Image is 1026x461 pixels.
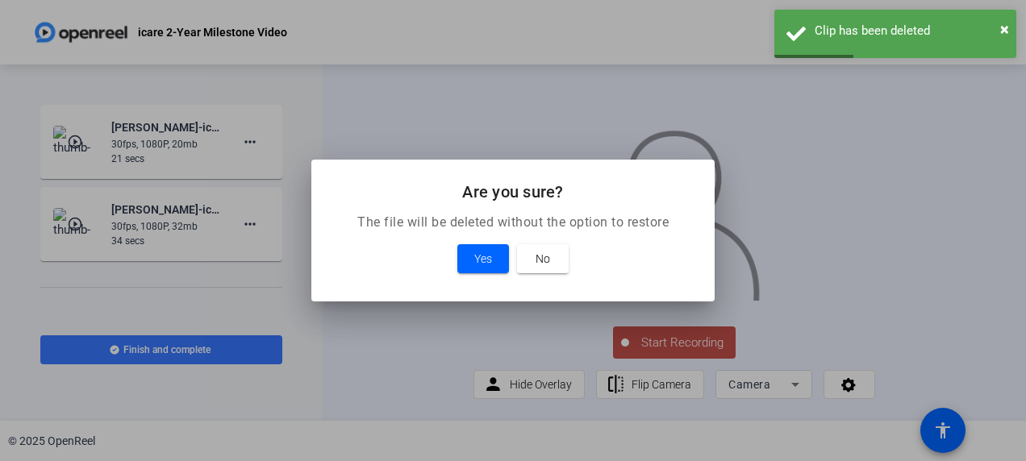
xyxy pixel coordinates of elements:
[517,244,569,273] button: No
[474,249,492,268] span: Yes
[331,179,695,205] h2: Are you sure?
[1000,19,1009,39] span: ×
[331,213,695,232] p: The file will be deleted without the option to restore
[815,22,1004,40] div: Clip has been deleted
[457,244,509,273] button: Yes
[1000,17,1009,41] button: Close
[536,249,550,268] span: No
